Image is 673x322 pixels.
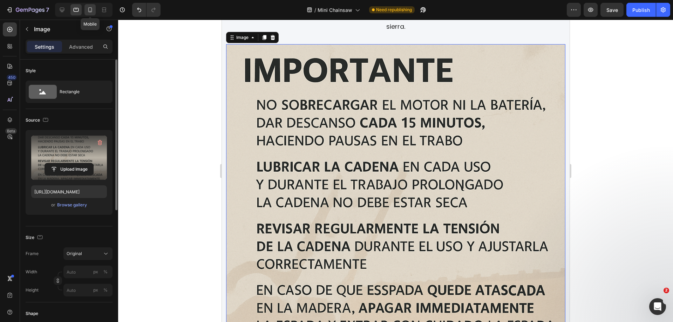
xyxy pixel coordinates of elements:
[26,68,36,74] div: Style
[103,269,108,275] div: %
[63,266,113,278] input: px%
[46,6,49,14] p: 7
[632,6,650,14] div: Publish
[91,268,100,276] button: %
[314,6,316,14] span: /
[45,163,94,176] button: Upload Image
[7,75,17,80] div: 450
[101,286,110,294] button: px
[67,251,82,257] span: Original
[69,43,93,50] p: Advanced
[26,251,39,257] label: Frame
[26,310,38,317] div: Shape
[101,268,110,276] button: px
[51,201,55,209] span: or
[3,3,52,17] button: 7
[26,116,50,125] div: Source
[93,269,98,275] div: px
[600,3,624,17] button: Save
[103,287,108,293] div: %
[26,269,37,275] label: Width
[57,201,87,208] button: Browse gallery
[5,128,17,134] div: Beta
[34,25,94,33] p: Image
[63,247,113,260] button: Original
[26,233,44,242] div: Size
[63,284,113,296] input: px%
[91,286,100,294] button: %
[132,3,161,17] div: Undo/Redo
[626,3,656,17] button: Publish
[318,6,352,14] span: Mini Chainsaw
[222,20,570,322] iframe: Design area
[35,43,54,50] p: Settings
[26,287,39,293] label: Height
[93,287,98,293] div: px
[60,84,102,100] div: Rectangle
[31,185,107,198] input: https://example.com/image.jpg
[13,15,28,21] div: Image
[606,7,618,13] span: Save
[376,7,412,13] span: Need republishing
[57,202,87,208] div: Browse gallery
[649,298,666,315] iframe: Intercom live chat
[664,288,669,293] span: 2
